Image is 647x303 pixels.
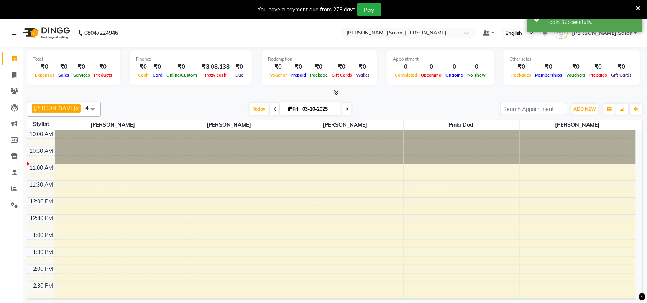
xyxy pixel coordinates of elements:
[500,103,567,115] input: Search Appointment
[574,106,596,112] span: ADD NEW
[199,62,233,71] div: ₹3,08,138
[572,29,632,37] span: [PERSON_NAME] Salon
[308,72,330,78] span: Package
[609,62,634,71] div: ₹0
[354,62,371,71] div: ₹0
[308,62,330,71] div: ₹0
[393,62,419,71] div: 0
[233,72,245,78] span: Due
[29,198,55,206] div: 12:00 PM
[136,56,246,62] div: Finance
[33,56,114,62] div: Total
[56,62,71,71] div: ₹0
[330,72,354,78] span: Gift Cards
[71,62,92,71] div: ₹0
[404,120,519,130] span: Pinki dod
[71,72,92,78] span: Services
[520,120,636,130] span: [PERSON_NAME]
[164,62,199,71] div: ₹0
[84,22,118,44] b: 08047224946
[393,72,419,78] span: Completed
[203,72,228,78] span: Petty cash
[28,147,55,155] div: 10:30 AM
[565,72,588,78] span: Vouchers
[287,120,403,130] span: [PERSON_NAME]
[32,265,55,273] div: 2:00 PM
[92,72,114,78] span: Products
[151,62,164,71] div: ₹0
[357,3,381,16] button: Pay
[510,56,634,62] div: Other sales
[268,72,289,78] span: Voucher
[92,62,114,71] div: ₹0
[393,56,488,62] div: Appointment
[330,62,354,71] div: ₹0
[82,105,94,111] span: +4
[588,72,609,78] span: Prepaids
[32,231,55,239] div: 1:00 PM
[32,282,55,290] div: 2:30 PM
[32,248,55,256] div: 1:30 PM
[300,103,338,115] input: 2025-10-03
[20,22,72,44] img: logo
[547,18,637,26] div: Login Successfully.
[444,62,466,71] div: 0
[171,120,287,130] span: [PERSON_NAME]
[534,62,565,71] div: ₹0
[258,6,356,14] div: You have a payment due from 273 days
[27,120,55,128] div: Stylist
[28,164,55,172] div: 11:00 AM
[555,26,568,39] img: Naisha Salon
[354,72,371,78] span: Wallet
[534,72,565,78] span: Memberships
[444,72,466,78] span: Ongoing
[419,72,444,78] span: Upcoming
[233,62,246,71] div: ₹0
[609,72,634,78] span: Gift Cards
[33,72,56,78] span: Expenses
[34,105,75,111] span: [PERSON_NAME]
[75,105,79,111] a: x
[28,181,55,189] div: 11:30 AM
[29,215,55,223] div: 12:30 PM
[289,72,308,78] span: Prepaid
[565,62,588,71] div: ₹0
[268,56,371,62] div: Redemption
[28,130,55,138] div: 10:00 AM
[151,72,164,78] span: Card
[588,62,609,71] div: ₹0
[510,62,534,71] div: ₹0
[510,72,534,78] span: Packages
[56,72,71,78] span: Sales
[466,62,488,71] div: 0
[55,120,171,130] span: [PERSON_NAME]
[289,62,308,71] div: ₹0
[136,62,151,71] div: ₹0
[164,72,199,78] span: Online/Custom
[542,29,547,36] a: 11
[572,104,598,115] button: ADD NEW
[466,72,488,78] span: No show
[250,103,269,115] span: Today
[286,106,300,112] span: Fri
[33,62,56,71] div: ₹0
[136,72,151,78] span: Cash
[419,62,444,71] div: 0
[268,62,289,71] div: ₹0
